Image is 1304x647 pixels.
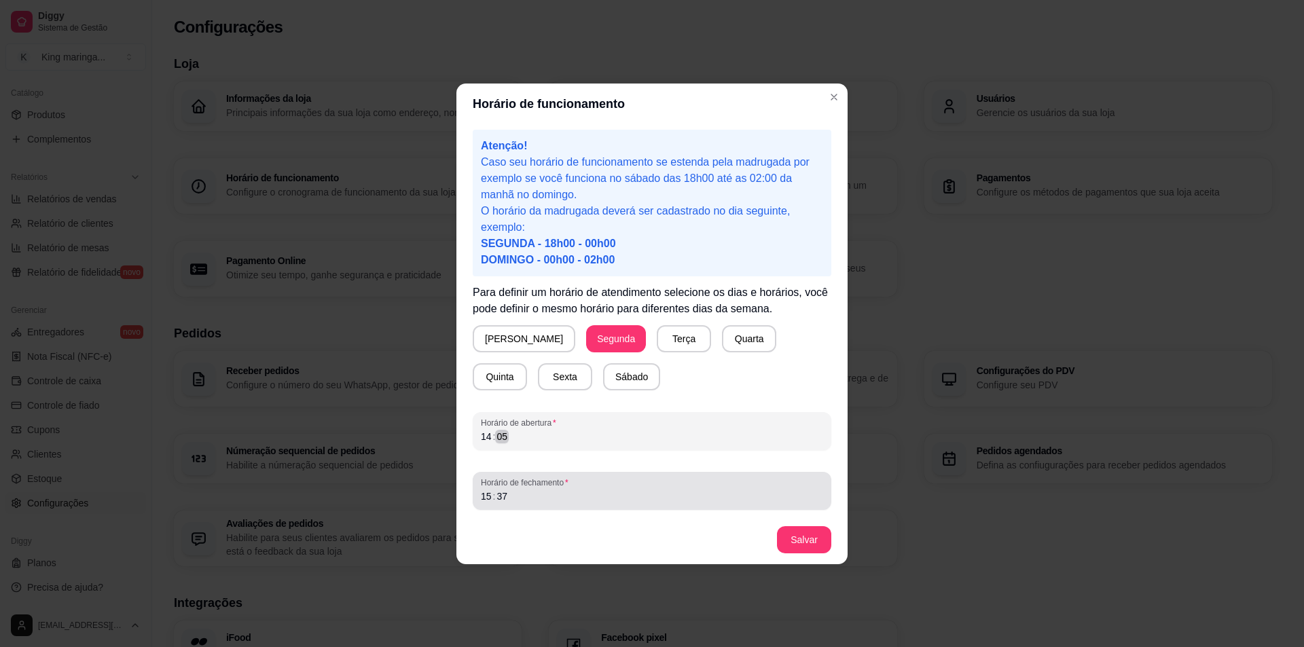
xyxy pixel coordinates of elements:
p: Para definir um horário de atendimento selecione os dias e horários, você pode definir o mesmo ho... [473,284,831,317]
div: hour, [479,489,493,503]
div: : [492,489,497,503]
button: Close [823,86,845,108]
header: Horário de funcionamento [456,84,848,124]
span: Horário de fechamento [481,477,823,488]
button: Quarta [722,325,776,352]
div: minute, [495,489,509,503]
div: minute, [495,430,509,443]
div: : [492,430,497,443]
button: Salvar [777,526,831,553]
p: Caso seu horário de funcionamento se estenda pela madrugada por exemplo se você funciona no sábad... [481,154,823,203]
div: hour, [479,430,493,443]
button: Sábado [603,363,660,390]
p: O horário da madrugada deverá ser cadastrado no dia seguinte, exemplo: [481,203,823,268]
span: SEGUNDA - 18h00 - 00h00 [481,238,616,249]
button: [PERSON_NAME] [473,325,575,352]
span: Horário de abertura [481,418,823,428]
button: Quinta [473,363,527,390]
p: Atenção! [481,138,823,154]
button: Segunda [586,325,646,352]
button: Sexta [538,363,592,390]
button: Terça [657,325,711,352]
span: DOMINGO - 00h00 - 02h00 [481,254,615,265]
